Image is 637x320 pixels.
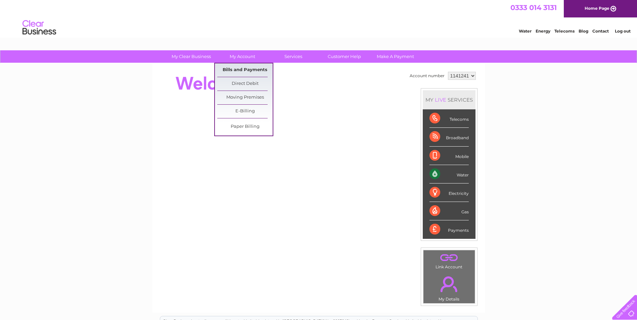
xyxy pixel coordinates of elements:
[519,29,532,34] a: Water
[266,50,321,63] a: Services
[423,250,475,271] td: Link Account
[217,77,273,91] a: Direct Debit
[579,29,588,34] a: Blog
[217,91,273,104] a: Moving Premises
[429,109,469,128] div: Telecoms
[425,252,473,264] a: .
[408,70,446,82] td: Account number
[215,50,270,63] a: My Account
[429,128,469,146] div: Broadband
[368,50,423,63] a: Make A Payment
[429,165,469,183] div: Water
[164,50,219,63] a: My Clear Business
[429,202,469,220] div: Gas
[429,220,469,238] div: Payments
[434,97,448,103] div: LIVE
[554,29,575,34] a: Telecoms
[536,29,550,34] a: Energy
[425,272,473,296] a: .
[217,105,273,118] a: E-Billing
[423,271,475,304] td: My Details
[592,29,609,34] a: Contact
[22,17,56,38] img: logo.png
[423,90,475,109] div: MY SERVICES
[217,120,273,134] a: Paper Billing
[160,4,477,33] div: Clear Business is a trading name of Verastar Limited (registered in [GEOGRAPHIC_DATA] No. 3667643...
[217,63,273,77] a: Bills and Payments
[429,147,469,165] div: Mobile
[510,3,557,12] a: 0333 014 3131
[615,29,631,34] a: Log out
[429,183,469,202] div: Electricity
[317,50,372,63] a: Customer Help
